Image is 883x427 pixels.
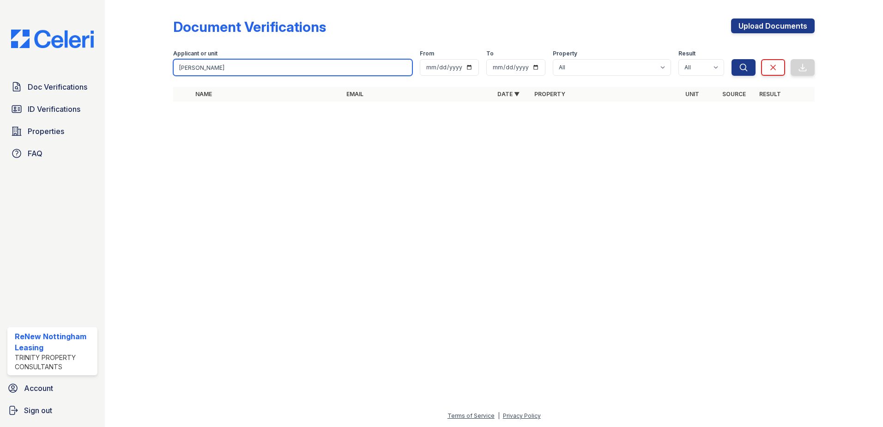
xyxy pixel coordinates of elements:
[685,91,699,98] a: Unit
[24,405,52,416] span: Sign out
[4,30,101,48] img: CE_Logo_Blue-a8612792a0a2168367f1c8372b55b34899dd931a85d93a1a3d3e32e68fde9ad4.png
[15,353,94,372] div: Trinity Property Consultants
[7,78,97,96] a: Doc Verifications
[498,412,500,419] div: |
[15,331,94,353] div: ReNew Nottingham Leasing
[4,401,101,420] a: Sign out
[486,50,494,57] label: To
[28,148,42,159] span: FAQ
[722,91,746,98] a: Source
[448,412,495,419] a: Terms of Service
[497,91,520,98] a: Date ▼
[346,91,363,98] a: Email
[678,50,696,57] label: Result
[195,91,212,98] a: Name
[28,81,87,92] span: Doc Verifications
[24,383,53,394] span: Account
[173,18,326,35] div: Document Verifications
[4,379,101,397] a: Account
[534,91,565,98] a: Property
[503,412,541,419] a: Privacy Policy
[28,104,80,115] span: ID Verifications
[7,144,97,163] a: FAQ
[173,59,412,76] input: Search by name, email, or unit number
[420,50,434,57] label: From
[7,100,97,118] a: ID Verifications
[28,126,64,137] span: Properties
[553,50,577,57] label: Property
[731,18,815,33] a: Upload Documents
[173,50,218,57] label: Applicant or unit
[7,122,97,140] a: Properties
[759,91,781,98] a: Result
